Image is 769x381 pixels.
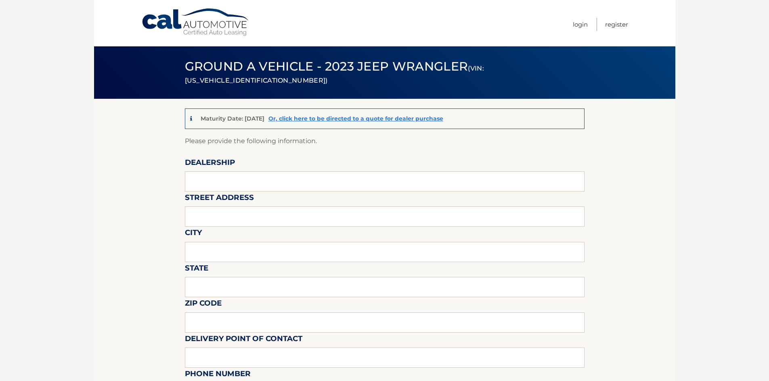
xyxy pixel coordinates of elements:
[185,156,235,171] label: Dealership
[185,297,222,312] label: Zip Code
[185,135,585,147] p: Please provide the following information.
[141,8,250,37] a: Cal Automotive
[185,59,484,86] span: Ground a Vehicle - 2023 Jeep Wrangler
[573,18,588,31] a: Login
[185,65,484,84] small: (VIN: [US_VEHICLE_IDENTIFICATION_NUMBER])
[185,262,208,277] label: State
[268,115,443,122] a: Or, click here to be directed to a quote for dealer purchase
[185,227,202,242] label: City
[185,333,302,348] label: Delivery Point of Contact
[201,115,264,122] p: Maturity Date: [DATE]
[185,192,254,206] label: Street Address
[605,18,628,31] a: Register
